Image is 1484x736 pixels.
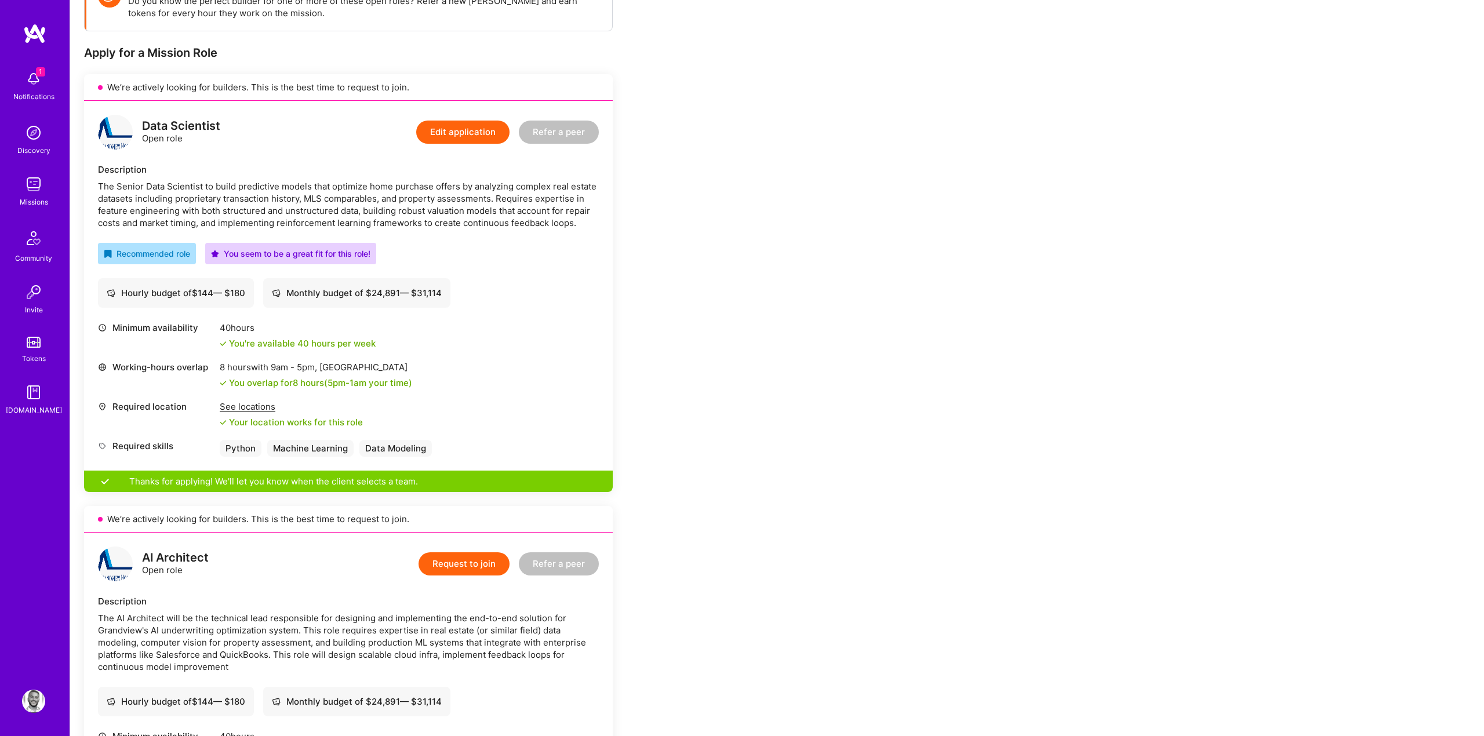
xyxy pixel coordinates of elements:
[22,352,46,365] div: Tokens
[98,442,107,450] i: icon Tag
[104,247,190,260] div: Recommended role
[107,287,245,299] div: Hourly budget of $ 144 — $ 180
[98,595,599,607] div: Description
[416,121,510,144] button: Edit application
[107,289,115,297] i: icon Cash
[98,361,214,373] div: Working-hours overlap
[84,506,613,533] div: We’re actively looking for builders. This is the best time to request to join.
[419,552,510,575] button: Request to join
[22,280,45,304] img: Invite
[142,120,220,132] div: Data Scientist
[220,337,376,349] div: You're available 40 hours per week
[107,697,115,706] i: icon Cash
[84,74,613,101] div: We’re actively looking for builders. This is the best time to request to join.
[22,173,45,196] img: teamwork
[22,690,45,713] img: User Avatar
[22,381,45,404] img: guide book
[211,247,370,260] div: You seem to be a great fit for this role!
[220,440,261,457] div: Python
[23,23,46,44] img: logo
[267,440,354,457] div: Machine Learning
[84,45,613,60] div: Apply for a Mission Role
[98,180,599,229] div: The Senior Data Scientist to build predictive models that optimize home purchase offers by analyz...
[20,196,48,208] div: Missions
[142,552,209,576] div: Open role
[6,404,62,416] div: [DOMAIN_NAME]
[13,90,54,103] div: Notifications
[19,690,48,713] a: User Avatar
[22,67,45,90] img: bell
[272,289,281,297] i: icon Cash
[98,612,599,673] div: The AI Architect will be the technical lead responsible for designing and implementing the end-to...
[98,322,214,334] div: Minimum availability
[268,362,319,373] span: 9am - 5pm ,
[220,361,412,373] div: 8 hours with [GEOGRAPHIC_DATA]
[98,323,107,332] i: icon Clock
[359,440,432,457] div: Data Modeling
[84,471,613,492] div: Thanks for applying! We'll let you know when the client selects a team.
[211,250,219,258] i: icon PurpleStar
[98,546,133,581] img: logo
[142,552,209,564] div: AI Architect
[229,377,412,389] div: You overlap for 8 hours ( your time)
[36,67,45,76] span: 1
[272,287,442,299] div: Monthly budget of $ 24,891 — $ 31,114
[519,552,599,575] button: Refer a peer
[98,400,214,413] div: Required location
[25,304,43,316] div: Invite
[98,115,133,150] img: logo
[98,163,599,176] div: Description
[98,363,107,371] i: icon World
[220,419,227,426] i: icon Check
[22,121,45,144] img: discovery
[107,695,245,708] div: Hourly budget of $ 144 — $ 180
[27,337,41,348] img: tokens
[220,340,227,347] i: icon Check
[220,322,376,334] div: 40 hours
[142,120,220,144] div: Open role
[20,224,48,252] img: Community
[272,697,281,706] i: icon Cash
[220,380,227,387] i: icon Check
[519,121,599,144] button: Refer a peer
[98,440,214,452] div: Required skills
[104,250,112,258] i: icon RecommendedBadge
[98,402,107,411] i: icon Location
[15,252,52,264] div: Community
[272,695,442,708] div: Monthly budget of $ 24,891 — $ 31,114
[17,144,50,156] div: Discovery
[220,416,363,428] div: Your location works for this role
[328,377,366,388] span: 5pm - 1am
[220,400,363,413] div: See locations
